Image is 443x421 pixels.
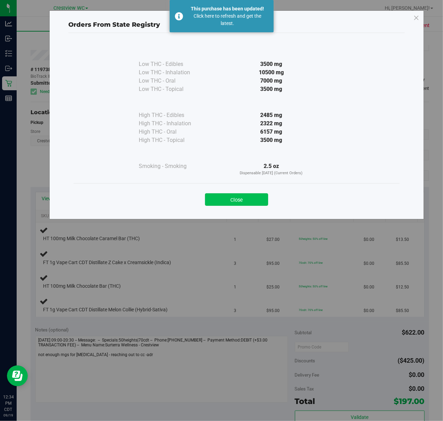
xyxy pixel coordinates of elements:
div: This purchase has been updated! [187,5,269,12]
div: 3500 mg [208,85,334,93]
div: High THC - Topical [139,136,208,144]
div: High THC - Oral [139,128,208,136]
p: Dispensable [DATE] (Current Orders) [208,170,334,176]
div: 2.5 oz [208,162,334,176]
div: 2322 mg [208,119,334,128]
div: Click here to refresh and get the latest. [187,12,269,27]
div: Low THC - Inhalation [139,68,208,77]
div: 2485 mg [208,111,334,119]
div: 3500 mg [208,136,334,144]
div: 10500 mg [208,68,334,77]
div: 3500 mg [208,60,334,68]
button: Close [205,193,268,206]
div: Low THC - Edibles [139,60,208,68]
div: Low THC - Oral [139,77,208,85]
span: Orders From State Registry [68,21,160,28]
div: 6157 mg [208,128,334,136]
div: High THC - Edibles [139,111,208,119]
iframe: Resource center [7,365,28,386]
div: Smoking - Smoking [139,162,208,170]
div: Low THC - Topical [139,85,208,93]
div: High THC - Inhalation [139,119,208,128]
div: 7000 mg [208,77,334,85]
